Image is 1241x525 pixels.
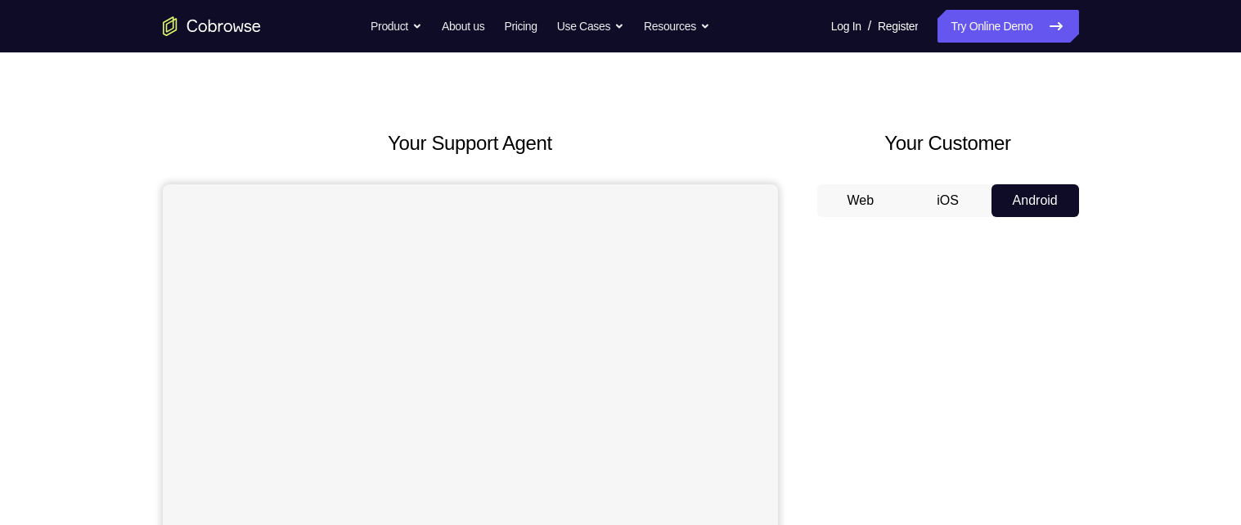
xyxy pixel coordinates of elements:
a: About us [442,10,484,43]
button: Use Cases [557,10,624,43]
a: Go to the home page [163,16,261,36]
button: Resources [644,10,710,43]
button: Web [817,184,905,217]
a: Log In [831,10,861,43]
button: Product [371,10,422,43]
h2: Your Support Agent [163,129,778,158]
span: / [868,16,871,36]
button: iOS [904,184,991,217]
h2: Your Customer [817,129,1079,158]
a: Register [878,10,918,43]
button: Android [991,184,1079,217]
a: Pricing [504,10,537,43]
a: Try Online Demo [937,10,1078,43]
